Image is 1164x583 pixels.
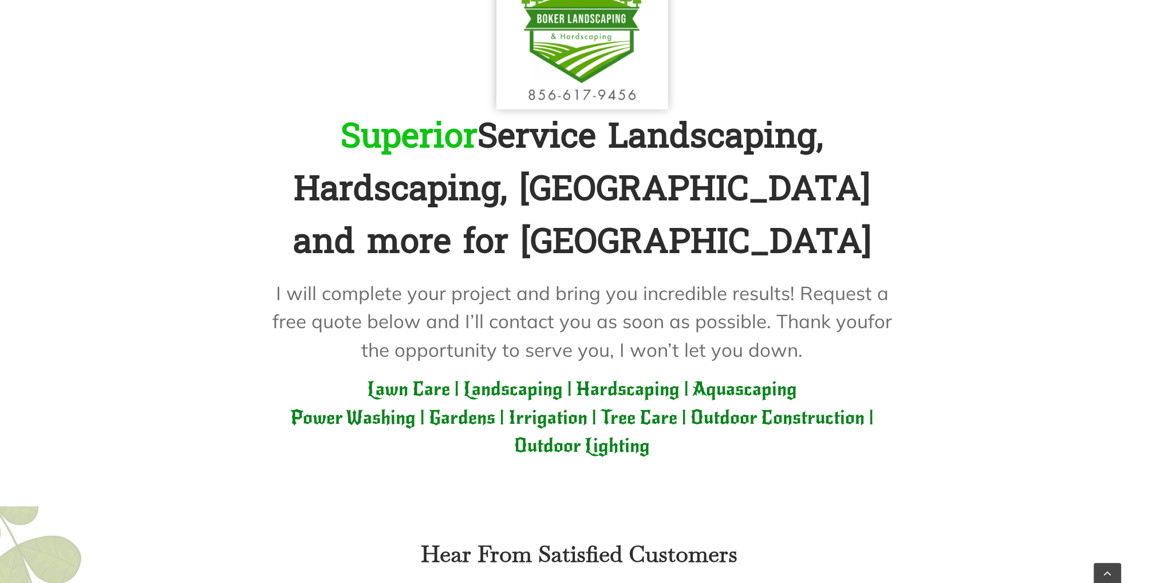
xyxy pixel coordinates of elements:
[361,309,892,361] span: for the opportunity to serve you, I won’t let you down.
[290,406,874,458] span: Power Washing | Gardens | Irrigation | Tree Care | Outdoor Construction | Outdoor Lighting
[293,105,871,273] b: Service Landscaping, Hardscaping, [GEOGRAPHIC_DATA] and more for [GEOGRAPHIC_DATA]
[341,105,478,167] span: Superior
[420,539,737,569] strong: Hear From Satisfied Customers
[273,281,889,333] span: I will complete your project and bring you incredible results! Request a free quote below and I’l...
[367,377,797,400] span: Lawn Care | Landscaping | Hardscaping | Aquascaping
